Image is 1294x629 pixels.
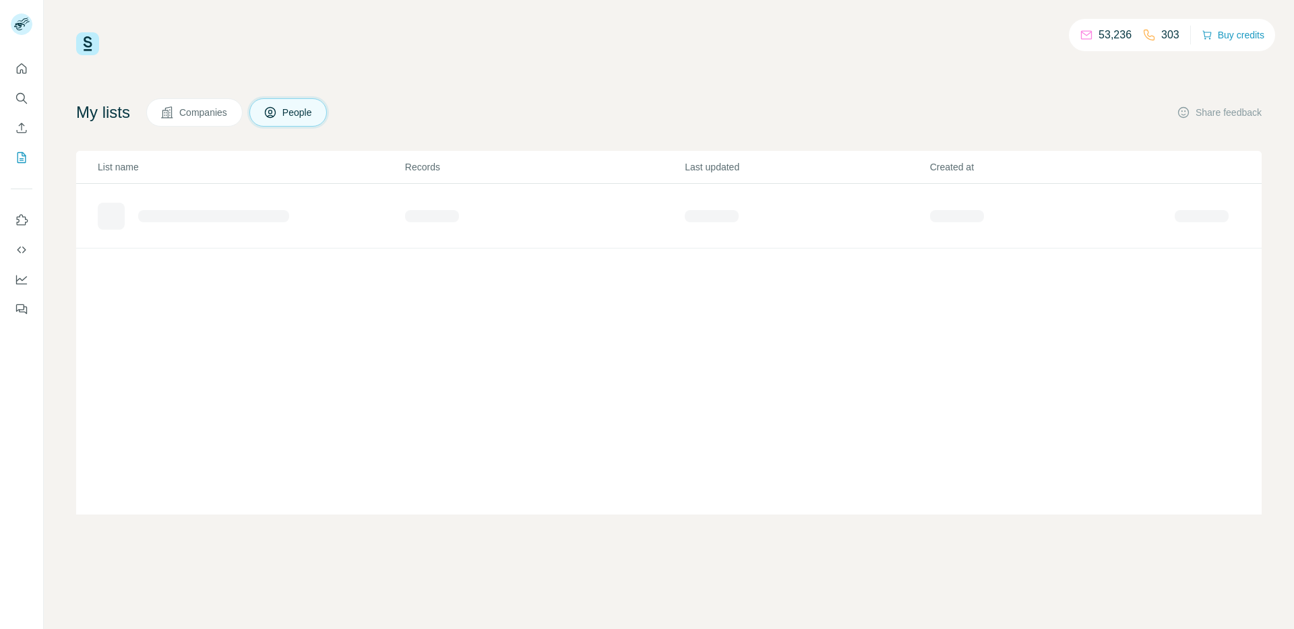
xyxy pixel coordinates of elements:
[282,106,313,119] span: People
[179,106,228,119] span: Companies
[1161,27,1179,43] p: 303
[11,297,32,321] button: Feedback
[11,86,32,110] button: Search
[76,32,99,55] img: Surfe Logo
[1099,27,1132,43] p: 53,236
[11,116,32,140] button: Enrich CSV
[76,102,130,123] h4: My lists
[1177,106,1262,119] button: Share feedback
[11,267,32,292] button: Dashboard
[405,160,683,174] p: Records
[930,160,1173,174] p: Created at
[685,160,928,174] p: Last updated
[98,160,404,174] p: List name
[11,57,32,81] button: Quick start
[11,238,32,262] button: Use Surfe API
[11,145,32,170] button: My lists
[11,208,32,232] button: Use Surfe on LinkedIn
[1202,26,1264,44] button: Buy credits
